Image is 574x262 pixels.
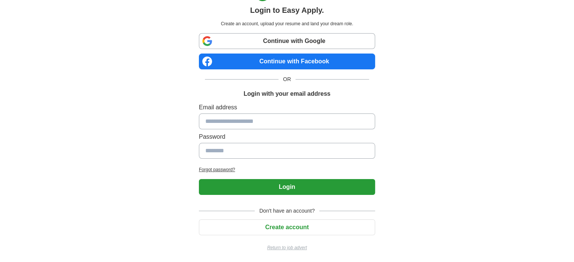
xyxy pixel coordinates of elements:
label: Password [199,132,375,141]
h1: Login with your email address [243,89,330,98]
a: Continue with Google [199,33,375,49]
label: Email address [199,103,375,112]
a: Return to job advert [199,244,375,251]
span: OR [279,75,295,83]
a: Forgot password? [199,166,375,173]
a: Continue with Facebook [199,54,375,69]
button: Login [199,179,375,195]
p: Create an account, upload your resume and land your dream role. [200,20,374,27]
button: Create account [199,219,375,235]
a: Create account [199,224,375,230]
span: Don't have an account? [255,207,319,215]
h1: Login to Easy Apply. [250,5,324,16]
